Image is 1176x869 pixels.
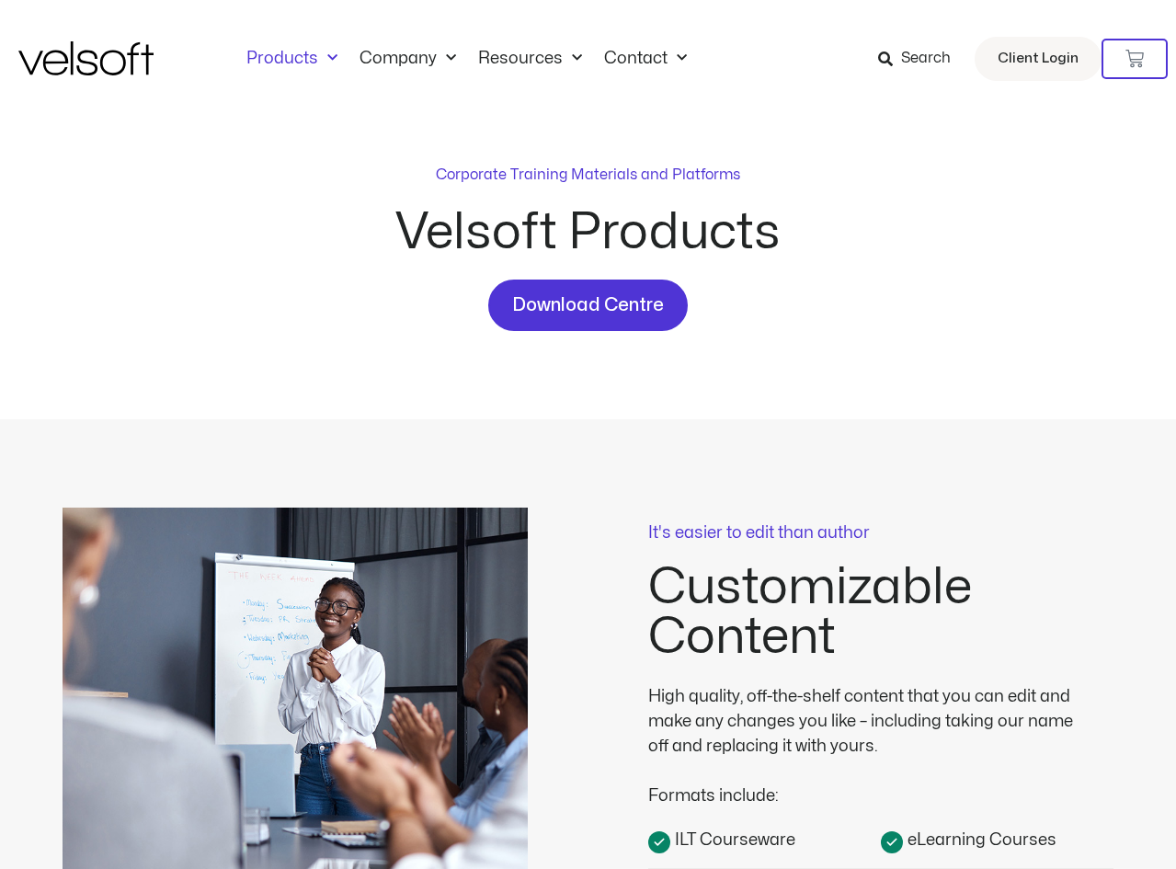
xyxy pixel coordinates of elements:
[998,47,1079,71] span: Client Login
[18,41,154,75] img: Velsoft Training Materials
[257,208,919,257] h2: Velsoft Products
[593,49,698,69] a: ContactMenu Toggle
[648,827,881,853] a: ILT Courseware
[648,563,1113,662] h2: Customizable Content
[348,49,467,69] a: CompanyMenu Toggle
[235,49,698,69] nav: Menu
[648,684,1090,759] div: High quality, off-the-shelf content that you can edit and make any changes you like – including t...
[512,291,664,320] span: Download Centre
[878,43,964,74] a: Search
[903,828,1056,852] span: eLearning Courses
[648,759,1090,808] div: Formats include:
[670,828,795,852] span: ILT Courseware
[235,49,348,69] a: ProductsMenu Toggle
[488,280,688,331] a: Download Centre
[648,525,1113,542] p: It's easier to edit than author
[901,47,951,71] span: Search
[436,164,740,186] p: Corporate Training Materials and Platforms
[975,37,1102,81] a: Client Login
[467,49,593,69] a: ResourcesMenu Toggle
